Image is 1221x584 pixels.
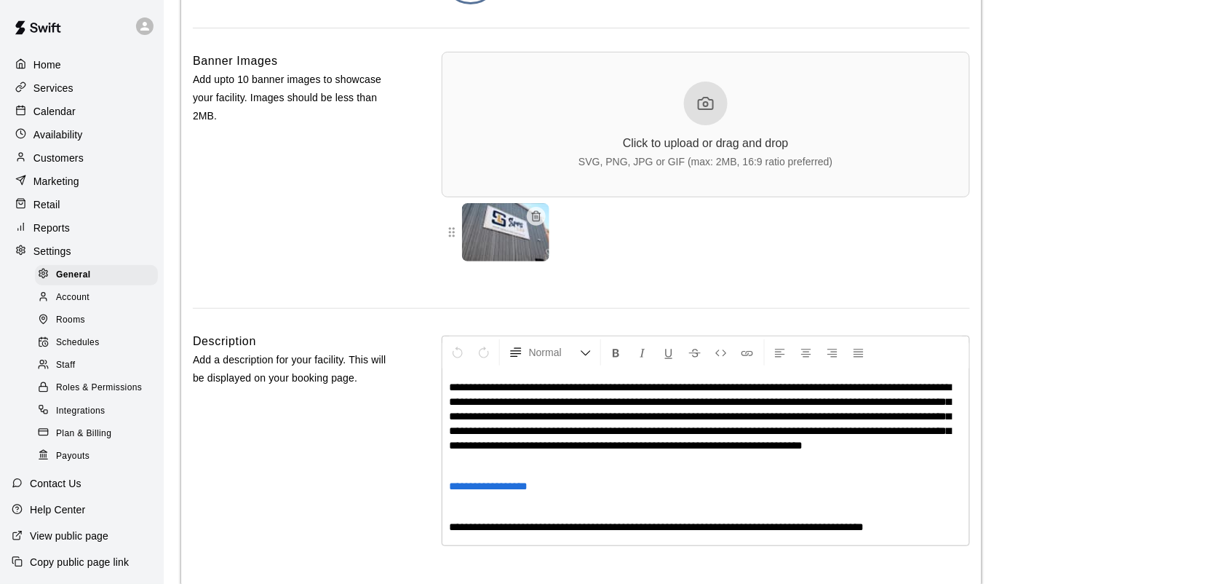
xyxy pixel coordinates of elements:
a: Roles & Permissions [35,377,164,400]
p: Reports [33,221,70,235]
p: Home [33,58,61,72]
a: Payouts [35,445,164,467]
div: Click to upload or drag and drop [623,137,789,150]
p: Settings [33,244,71,259]
p: Add a description for your facility. This will be displayed on your booking page. [193,351,395,387]
span: Roles & Permissions [56,381,142,395]
p: Retail [33,197,60,212]
a: Settings [12,240,152,262]
a: Retail [12,194,152,216]
button: Format Underline [656,339,681,366]
span: General [56,268,91,283]
p: Services [33,81,73,95]
button: Undo [445,339,470,366]
a: Availability [12,124,152,146]
span: Normal [529,345,580,360]
button: Insert Link [735,339,760,366]
button: Redo [472,339,496,366]
div: Payouts [35,446,158,467]
h6: Banner Images [193,52,278,71]
div: Account [35,288,158,308]
button: Format Bold [604,339,629,366]
span: Payouts [56,449,90,464]
div: Roles & Permissions [35,378,158,398]
a: Plan & Billing [35,422,164,445]
button: Format Italics [630,339,655,366]
p: Customers [33,151,84,165]
p: Marketing [33,174,79,189]
button: Right Align [820,339,845,366]
p: Copy public page link [30,555,129,569]
h6: Description [193,332,256,351]
p: View public page [30,529,108,543]
button: Left Align [768,339,792,366]
p: Calendar [33,104,76,119]
span: Plan & Billing [56,427,111,441]
a: Home [12,54,152,76]
span: Staff [56,358,75,373]
div: Staff [35,355,158,376]
span: Rooms [56,313,85,328]
button: Center Align [794,339,819,366]
div: Plan & Billing [35,424,158,444]
div: Schedules [35,333,158,353]
button: Justify Align [846,339,871,366]
span: Account [56,291,90,305]
button: Insert Code [709,339,733,366]
div: General [35,265,158,285]
a: Reports [12,217,152,239]
span: Integrations [56,404,106,419]
button: Format Strikethrough [683,339,707,366]
div: Integrations [35,401,158,422]
a: Account [35,286,164,309]
div: SVG, PNG, JPG or GIF (max: 2MB, 16:9 ratio preferred) [578,156,832,167]
a: Rooms [35,309,164,332]
p: Contact Us [30,476,81,491]
div: Rooms [35,310,158,331]
p: Help Center [30,502,85,517]
a: General [35,264,164,286]
a: Staff [35,355,164,377]
a: Integrations [35,400,164,422]
a: Schedules [35,332,164,355]
span: Schedules [56,336,100,350]
p: Availability [33,127,83,142]
p: Add upto 10 banner images to showcase your facility. Images should be less than 2MB. [193,71,395,126]
a: Calendar [12,100,152,122]
button: Formatting Options [503,339,597,366]
img: Banner 1 [462,203,549,261]
a: Marketing [12,170,152,192]
a: Customers [12,147,152,169]
a: Services [12,77,152,99]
